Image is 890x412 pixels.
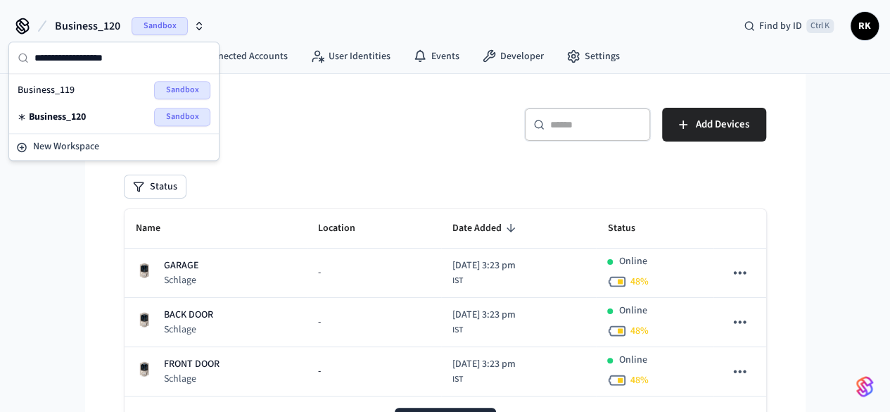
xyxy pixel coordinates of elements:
p: Schlage [164,273,198,287]
span: Business_120 [29,110,86,124]
span: IST [452,324,463,337]
span: Sandbox [154,81,210,99]
div: Asia/Calcutta [452,357,516,386]
button: Status [125,175,186,198]
span: Business_120 [55,18,120,35]
span: Find by ID [759,19,802,33]
span: Business_119 [18,83,75,97]
span: 48 % [630,373,648,387]
img: Schlage Sense Smart Deadbolt with Camelot Trim, Front [136,311,153,328]
p: GARAGE [164,258,198,273]
div: Asia/Calcutta [452,258,516,287]
img: SeamLogoGradient.69752ec5.svg [856,375,873,398]
span: - [318,266,321,280]
span: [DATE] 3:23 pm [452,258,516,273]
span: Add Devices [696,116,749,134]
button: RK [851,12,879,40]
a: Connected Accounts [172,44,299,69]
span: Sandbox [154,108,210,126]
span: - [318,315,321,330]
button: New Workspace [11,135,217,158]
span: [DATE] 3:23 pm [452,308,516,323]
div: Suggestions [9,74,219,133]
span: RK [852,13,877,39]
img: Schlage Sense Smart Deadbolt with Camelot Trim, Front [136,361,153,377]
button: Add Devices [662,108,766,142]
span: Date Added [452,218,520,239]
span: Sandbox [132,17,188,35]
a: Events [402,44,471,69]
span: New Workspace [33,139,99,154]
span: IST [452,373,463,386]
h5: Devices [125,108,437,137]
span: - [318,364,321,379]
p: Schlage [164,323,213,337]
p: FRONT DOOR [164,357,220,372]
span: [DATE] 3:23 pm [452,357,516,372]
a: Developer [471,44,555,69]
span: Name [136,218,179,239]
img: Schlage Sense Smart Deadbolt with Camelot Trim, Front [136,262,153,279]
span: 48 % [630,324,648,338]
table: sticky table [125,209,766,397]
p: BACK DOOR [164,308,213,323]
p: Online [618,353,647,368]
span: Status [607,218,653,239]
p: Online [618,254,647,269]
a: Settings [555,44,631,69]
span: IST [452,275,463,287]
p: Online [618,304,647,318]
div: Find by IDCtrl K [732,13,845,39]
a: User Identities [299,44,402,69]
span: Location [318,218,374,239]
div: Asia/Calcutta [452,308,516,337]
span: Ctrl K [806,19,834,33]
span: 48 % [630,275,648,289]
p: Schlage [164,372,220,386]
